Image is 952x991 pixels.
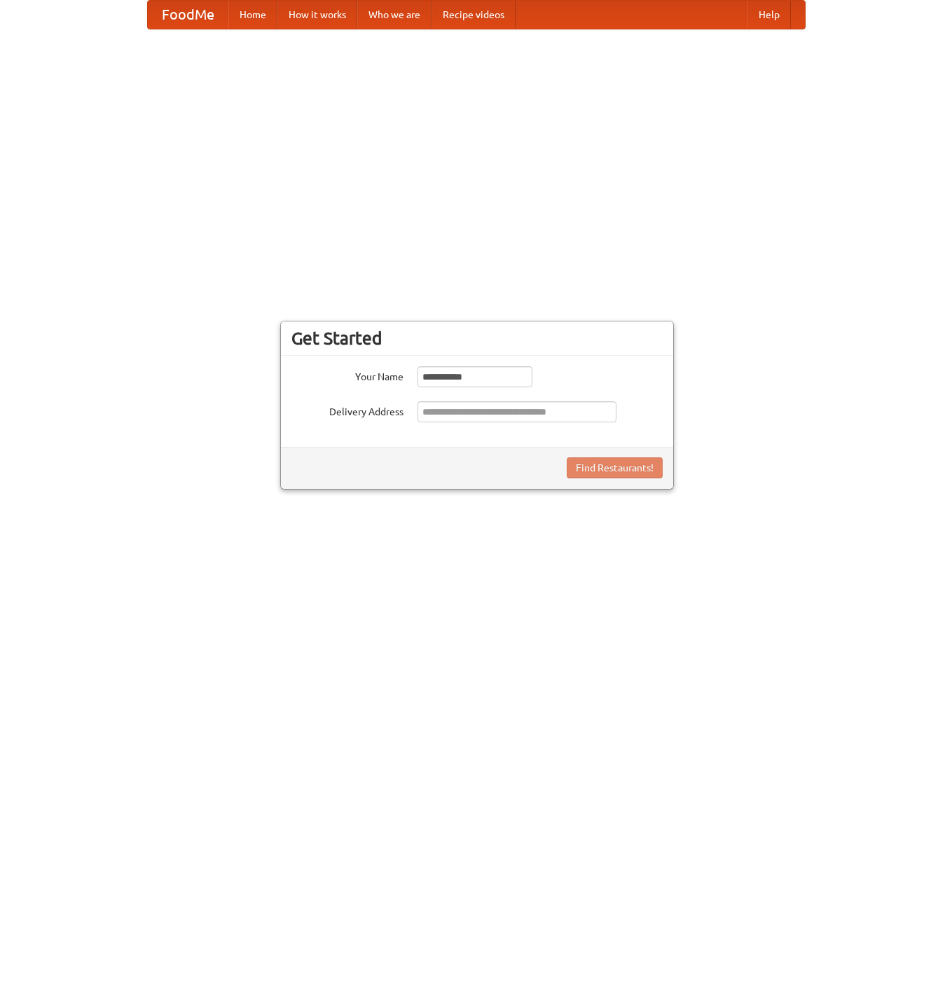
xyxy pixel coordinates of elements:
h3: Get Started [291,328,663,349]
a: Recipe videos [432,1,516,29]
a: How it works [277,1,357,29]
label: Your Name [291,366,403,384]
label: Delivery Address [291,401,403,419]
a: Home [228,1,277,29]
a: Help [747,1,791,29]
a: FoodMe [148,1,228,29]
button: Find Restaurants! [567,457,663,478]
a: Who we are [357,1,432,29]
